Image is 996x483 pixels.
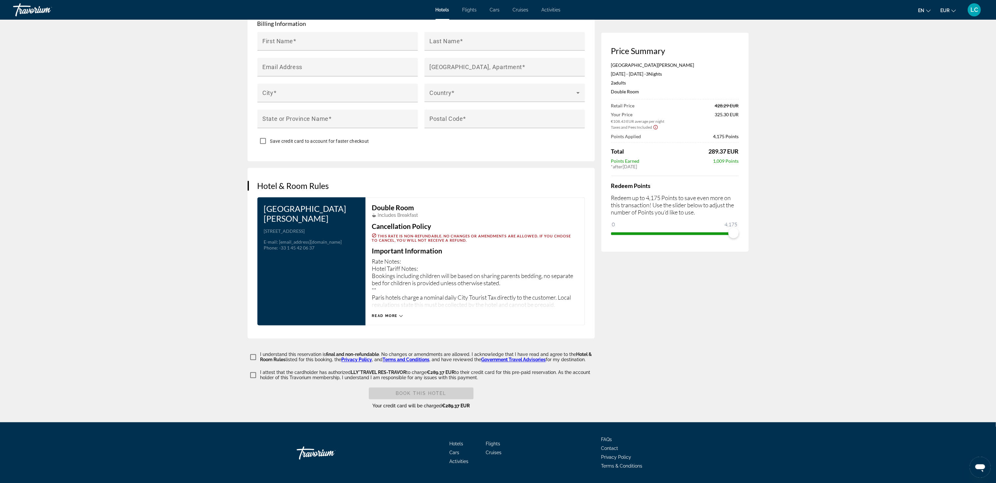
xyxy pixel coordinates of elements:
[297,443,362,463] a: Go Home
[264,204,359,224] h3: [GEOGRAPHIC_DATA][PERSON_NAME]
[430,64,522,70] mat-label: [GEOGRAPHIC_DATA], Apartment
[941,8,950,13] span: EUR
[372,223,578,230] h3: Cancellation Policy
[378,213,418,218] span: Includes Breakfast
[442,403,470,409] span: €289.37 EUR
[611,103,635,108] span: Retail Price
[449,441,463,447] a: Hotels
[542,7,561,12] a: Activities
[728,228,739,238] span: ngx-slider
[918,6,931,15] button: Change language
[611,182,739,190] h4: Redeem Points
[263,115,329,122] mat-label: State or Province Name
[611,62,739,68] p: [GEOGRAPHIC_DATA][PERSON_NAME]
[611,71,739,77] p: [DATE] - [DATE] -
[613,164,623,169] span: after
[449,459,468,464] a: Activities
[263,64,302,70] mat-label: Email Address
[260,370,595,381] p: I attest that the cardholder has authorized to charge to their credit card for this pre-paid rese...
[264,245,277,251] span: Phone
[918,8,925,13] span: en
[611,232,739,234] ngx-slider: ngx-slider
[724,221,739,229] span: 4,175
[486,441,500,447] a: Flights
[709,148,739,155] span: 289.37 EUR
[713,158,739,164] span: 1,009 Points
[966,3,983,17] button: User Menu
[436,7,449,12] a: Hotels
[430,38,460,45] mat-label: Last Name
[601,464,643,469] a: Terms & Conditions
[264,229,359,234] p: [STREET_ADDRESS]
[601,446,618,451] a: Contact
[372,234,571,243] span: This rate is non-refundable. No changes or amendments are allowed. If you choose to cancel, you w...
[611,134,641,139] span: Points Applied
[611,46,739,56] h3: Price Summary
[649,71,662,77] span: Nights
[941,6,956,15] button: Change currency
[646,71,649,77] span: 3
[372,258,578,307] p: Rate Notes: Hotel Tariff Notes: Bookings including children will be based on sharing parents bedd...
[260,352,592,362] span: Hotel & Room Rules
[611,124,658,130] button: Show Taxes and Fees breakdown
[611,195,739,216] p: Redeem up to 4,175 Points to save even more on this transaction! Use the slider below to adjust t...
[351,370,406,375] span: LLY*TRAVEL RES-TRAVOR
[611,89,739,94] p: Double Room
[277,239,342,245] span: : [EMAIL_ADDRESS][DOMAIN_NAME]
[372,314,403,319] button: Read more
[490,7,500,12] a: Cars
[13,1,79,18] a: Travorium
[611,158,640,164] span: Points Earned
[601,437,612,442] a: FAQs
[264,239,277,245] span: E-mail
[611,125,652,130] span: Taxes and Fees Included
[715,112,739,124] span: 325.30 EUR
[611,164,739,169] div: * [DATE]
[611,80,626,85] span: 2
[513,7,529,12] a: Cruises
[486,450,501,455] a: Cruises
[372,314,398,318] span: Read more
[611,112,665,117] span: Your Price
[263,89,273,96] mat-label: City
[342,357,372,362] a: Privacy Policy
[601,455,631,460] a: Privacy Policy
[277,245,315,251] span: : -33 1 45 42 06 37
[372,204,578,212] h3: Double Room
[481,357,546,362] a: Government Travel Advisories
[372,248,578,255] h3: Important Information
[260,352,595,362] p: I understand this reservation is . No changes or amendments are allowed. I acknowledge that I hav...
[611,119,665,124] span: €108.43 EUR average per night
[270,139,369,144] span: Save credit card to account for faster checkout
[971,7,978,13] span: LC
[430,89,452,96] mat-label: Country
[970,457,991,478] iframe: Bouton de lancement de la fenêtre de messagerie
[611,221,616,229] span: 0
[611,148,624,155] span: Total
[653,124,658,130] button: Show Taxes and Fees disclaimer
[614,80,626,85] span: Adults
[326,352,379,357] span: final and non-refundable
[462,7,477,12] a: Flights
[449,450,459,455] a: Cars
[257,20,585,27] p: Billing Information
[430,115,463,122] mat-label: Postal Code
[257,181,585,191] h3: Hotel & Room Rules
[383,357,430,362] a: Terms and Conditions
[427,370,455,375] span: €289.37 EUR
[715,103,739,108] span: 428.29 EUR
